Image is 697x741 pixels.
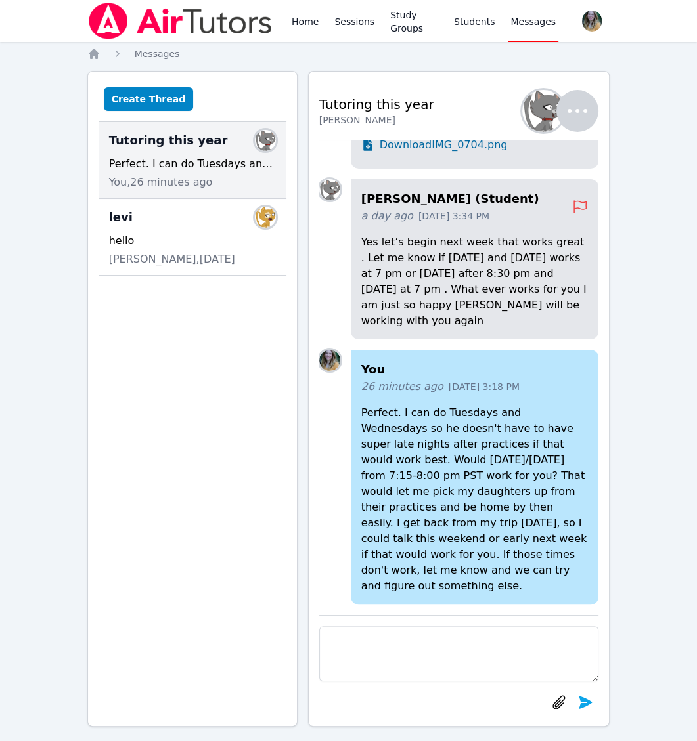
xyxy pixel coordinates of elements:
[99,199,286,276] div: leviLEVI JAYNEShello[PERSON_NAME],[DATE]
[99,122,286,199] div: Tutoring this yearJacob CarballoPerfect. I can do Tuesdays and Wednesdays so he doesn't have to h...
[135,49,180,59] span: Messages
[255,130,276,151] img: Jacob Carballo
[109,131,228,150] span: Tutoring this year
[530,90,598,132] button: Jacob Carballo
[361,234,589,329] p: Yes let’s begin next week that works great . Let me know if [DATE] and [DATE] works at 7 pm or [D...
[380,137,508,153] span: Download IMG_0704.png
[109,175,213,190] span: You, 26 minutes ago
[361,405,589,594] p: Perfect. I can do Tuesdays and Wednesdays so he doesn't have to have super late nights after prac...
[255,207,276,228] img: LEVI JAYNES
[510,15,556,28] span: Messages
[522,90,564,132] img: Jacob Carballo
[109,233,276,249] div: hello
[449,380,520,393] span: [DATE] 3:18 PM
[319,95,434,114] h2: Tutoring this year
[319,350,340,371] img: Hilary Collier
[319,179,340,200] img: Jacob Carballo
[361,379,443,394] span: 26 minutes ago
[135,47,180,60] a: Messages
[361,208,413,224] span: a day ago
[109,156,276,172] div: Perfect. I can do Tuesdays and Wednesdays so he doesn't have to have super late nights after prac...
[361,137,589,153] a: DownloadIMG_0704.png
[361,360,589,379] h4: You
[104,87,194,111] button: Create Thread
[418,209,489,222] span: [DATE] 3:34 PM
[361,190,573,208] h4: [PERSON_NAME] (Student)
[87,3,273,39] img: Air Tutors
[319,114,434,127] div: [PERSON_NAME]
[87,47,610,60] nav: Breadcrumb
[109,208,133,226] span: levi
[109,251,235,267] span: [PERSON_NAME], [DATE]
